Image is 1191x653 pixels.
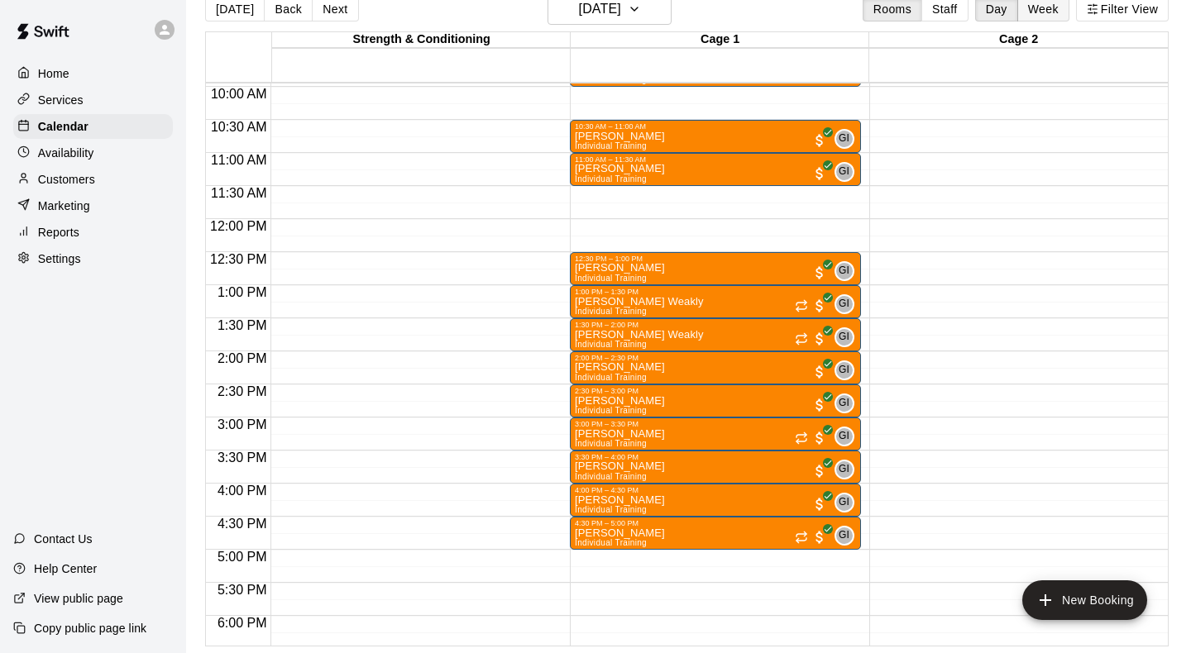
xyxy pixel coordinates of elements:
span: GI [839,494,849,511]
span: Individual Training [575,538,647,547]
span: Garrett & Sean Individual Training [841,427,854,446]
span: Garrett & Sean Individual Training [841,294,854,314]
div: Garrett & Sean Individual Training [835,129,854,149]
span: Garrett & Sean Individual Training [841,360,854,380]
p: View public page [34,590,123,607]
span: All customers have paid [811,265,828,281]
span: 10:00 AM [207,87,271,101]
p: Availability [38,145,94,161]
div: 4:30 PM – 5:00 PM: Individual Training [570,517,861,550]
p: Reports [38,224,79,241]
a: Home [13,61,173,86]
div: Garrett & Sean Individual Training [835,327,854,347]
span: 1:00 PM [213,285,271,299]
span: Recurring event [795,299,808,312]
div: 10:30 AM – 11:00 AM: Lucas Schott [570,120,861,153]
span: Individual Training [575,373,647,382]
span: Recurring event [795,332,808,346]
div: 3:00 PM – 3:30 PM: Individual Training [570,417,861,450]
span: 12:30 PM [206,252,270,266]
span: 2:00 PM [213,351,271,365]
p: Help Center [34,560,97,577]
span: All customers have paid [811,397,828,413]
span: Garrett & Sean Individual Training [841,460,854,479]
span: 11:30 AM [207,186,271,200]
div: 2:00 PM – 2:30 PM: Carter Barrow [570,351,861,384]
a: Services [13,88,173,112]
div: 3:30 PM – 4:00 PM [575,453,856,461]
span: All customers have paid [811,364,828,380]
div: 12:30 PM – 1:00 PM: Kolby Petty [570,252,861,285]
span: Recurring event [795,531,808,544]
div: 3:30 PM – 4:00 PM: Isaac Valdez [570,450,861,484]
span: Individual Training [575,174,647,184]
div: Garrett & Sean Individual Training [835,460,854,479]
a: Customers [13,167,173,192]
div: Garrett & Sean Individual Training [835,526,854,546]
span: 11:00 AM [207,153,271,167]
div: 1:00 PM – 1:30 PM [575,288,856,296]
p: Services [38,92,84,108]
p: Marketing [38,198,90,214]
span: Garrett & Sean Individual Training [841,393,854,413]
div: Garrett & Sean Individual Training [835,162,854,182]
span: 5:00 PM [213,550,271,564]
span: Individual Training [575,141,647,150]
p: Customers [38,171,95,188]
span: Garrett & Sean Individual Training [841,327,854,347]
span: 4:30 PM [213,517,271,531]
span: 2:30 PM [213,384,271,398]
div: 4:30 PM – 5:00 PM [575,519,856,527]
span: GI [839,395,849,412]
div: Marketing [13,193,173,218]
span: 5:30 PM [213,583,271,597]
div: Garrett & Sean Individual Training [835,261,854,281]
div: 1:30 PM – 2:00 PM [575,321,856,329]
div: 2:30 PM – 3:00 PM: Ryan Singleton [570,384,861,417]
a: Reports [13,220,173,245]
span: Garrett & Sean Individual Training [841,129,854,149]
span: Individual Training [575,406,647,415]
span: 10:30 AM [207,120,271,134]
div: Cage 1 [571,32,869,48]
span: Individual Training [575,307,647,316]
span: GI [839,131,849,147]
span: 3:00 PM [213,417,271,431]
span: All customers have paid [811,430,828,446]
span: Individual Training [575,274,647,283]
span: 6:00 PM [213,616,271,630]
div: 4:00 PM – 4:30 PM: Jaxon Mauldin [570,484,861,517]
span: All customers have paid [811,463,828,479]
div: Garrett & Sean Individual Training [835,360,854,380]
span: GI [839,263,849,279]
span: Garrett & Sean Individual Training [841,162,854,182]
div: Garrett & Sean Individual Training [835,493,854,512]
span: All customers have paid [811,132,828,149]
div: Strength & Conditioning [272,32,571,48]
div: 11:00 AM – 11:30 AM [575,155,856,164]
span: Individual Training [575,505,647,514]
div: 2:30 PM – 3:00 PM [575,387,856,395]
div: 2:00 PM – 2:30 PM [575,354,856,362]
span: 12:00 PM [206,219,270,233]
p: Copy public page link [34,620,146,636]
p: Settings [38,250,81,267]
a: Settings [13,246,173,271]
div: Garrett & Sean Individual Training [835,393,854,413]
span: 1:30 PM [213,318,271,332]
div: 12:30 PM – 1:00 PM [575,255,856,263]
span: All customers have paid [811,165,828,182]
div: Garrett & Sean Individual Training [835,294,854,314]
span: All customers have paid [811,298,828,314]
button: add [1022,580,1147,620]
span: All customers have paid [811,331,828,347]
div: Garrett & Sean Individual Training [835,427,854,446]
span: Garrett & Sean Individual Training [841,261,854,281]
p: Home [38,65,69,82]
p: Calendar [38,118,88,135]
span: Recurring event [795,431,808,445]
